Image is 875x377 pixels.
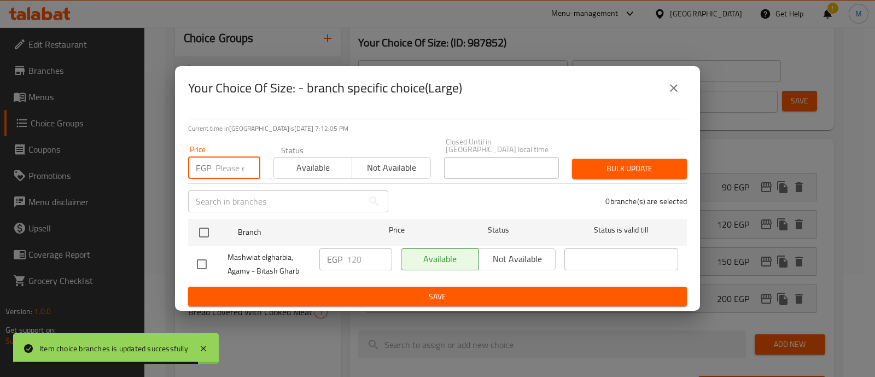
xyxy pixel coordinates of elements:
[442,223,556,237] span: Status
[39,343,188,355] div: Item choice branches is updated successfully
[227,251,311,278] span: Mashwiat elgharbia, Agamy - Bitash Gharb
[273,157,352,179] button: Available
[196,161,211,175] p: EGP
[197,290,678,304] span: Save
[327,253,342,266] p: EGP
[352,157,430,179] button: Not available
[661,75,687,101] button: close
[564,223,678,237] span: Status is valid till
[215,157,260,179] input: Please enter price
[347,248,392,270] input: Please enter price
[238,225,352,239] span: Branch
[188,287,687,307] button: Save
[360,223,433,237] span: Price
[188,124,687,134] p: Current time in [GEOGRAPHIC_DATA] is [DATE] 7:12:05 PM
[278,160,348,176] span: Available
[605,196,687,207] p: 0 branche(s) are selected
[581,162,678,176] span: Bulk update
[357,160,426,176] span: Not available
[188,79,462,97] h2: Your Choice Of Size: - branch specific choice(Large)
[572,159,687,179] button: Bulk update
[188,190,363,212] input: Search in branches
